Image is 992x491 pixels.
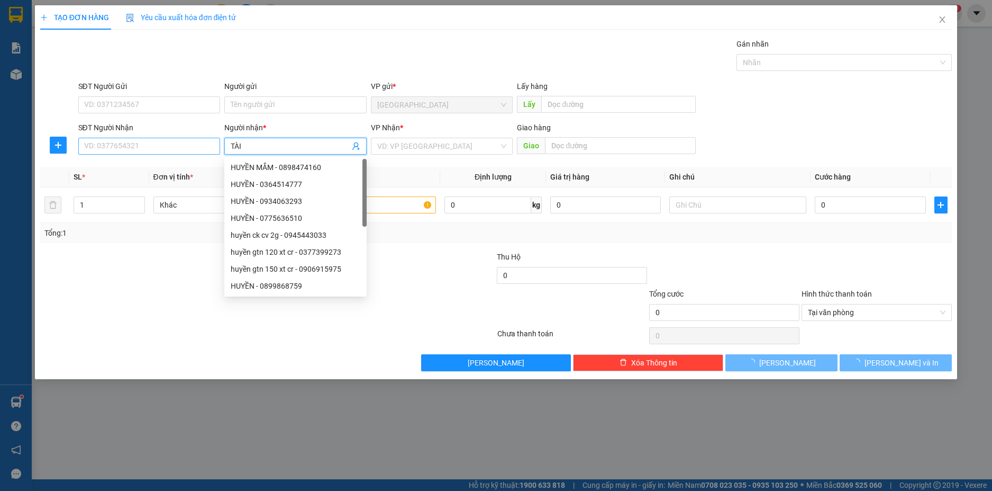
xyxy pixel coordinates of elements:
div: 3 [63,57,84,77]
span: close [938,15,947,24]
span: [PERSON_NAME] [468,357,524,369]
span: plus [50,141,66,149]
span: [PERSON_NAME] [759,357,816,369]
th: Ghi chú [665,167,811,188]
div: SL [66,44,81,54]
span: Giao hàng [517,123,551,132]
button: delete [44,197,61,213]
button: [PERSON_NAME] và In [840,354,952,371]
span: [PERSON_NAME] và In [864,357,939,369]
span: delete [620,359,627,367]
div: HUYỀN - 0364514777 [224,176,367,193]
div: HUYỀN MẮM - 0898474160 [231,162,360,173]
div: huyền gtn 150 xt cr - 0906915975 [224,261,367,278]
div: HUYỀN - 0899868759 [224,278,367,294]
input: Dọc đường [541,96,696,113]
span: loading [853,359,864,366]
div: Tổng: 1 [44,227,383,239]
span: Lấy hàng [517,82,548,91]
span: Lấy [517,96,541,113]
div: huyền gtn 120 xt cr - 0377399273 [231,246,360,258]
span: user-add [352,142,360,150]
span: Giá trị hàng [550,173,589,181]
span: SL [74,173,82,181]
span: Khác - 2VALY + 1 TXOP (0) [8,62,104,72]
input: VD: Bàn, Ghế [299,197,436,213]
span: kg [531,197,542,213]
button: [PERSON_NAME] [421,354,571,371]
span: loading [748,359,759,366]
div: 280.000 [84,57,153,77]
div: HUYỀN - 0775636510 [224,210,367,227]
div: SĐT Người Nhận [78,122,221,133]
span: VP Nhận [371,123,400,132]
button: plus [50,137,67,154]
span: plus [40,14,48,21]
span: Khác [160,197,284,213]
input: Ghi Chú [669,197,806,213]
div: Người nhận [224,122,367,133]
div: Cước món hàng [87,44,150,54]
span: Đà Nẵng [377,97,507,113]
div: VP gửi [371,81,513,92]
span: Tại văn phòng [808,305,945,320]
div: huyền ck cv 2g - 0945443033 [231,229,360,241]
input: Dọc đường [545,137,696,154]
button: [PERSON_NAME] [725,354,838,371]
span: Yêu cầu xuất hóa đơn điện tử [126,13,236,22]
div: HUYỀN MẮM - 0898474160 [224,159,367,176]
div: Người gửi [224,81,367,92]
div: VP [GEOGRAPHIC_DATA] [30,3,153,20]
span: Xóa Thông tin [631,357,677,369]
div: SĐT Người Gửi [78,81,221,92]
span: plus [935,201,948,209]
button: deleteXóa Thông tin [573,354,723,371]
div: Chưa thanh toán [496,328,649,346]
input: 0 [550,197,661,213]
div: HUYỀN - 0775636510 [231,212,360,224]
div: HUYỀN - 0934063293 [231,195,360,207]
div: HUYỀN - 0934063293 [224,193,367,210]
div: huyền gtn 150 xt cr - 0906915975 [231,263,360,275]
button: plus [934,197,948,213]
span: Thu Hộ [497,253,521,261]
span: Cước hàng [815,173,851,181]
span: Giao [517,137,545,154]
div: huyền ck cv 2g - 0945443033 [224,227,367,244]
span: TẠO ĐƠN HÀNG [40,13,109,22]
label: Gán nhãn [736,40,769,48]
button: Close [927,5,957,35]
span: Định lượng [475,173,512,181]
img: icon [126,14,134,22]
div: Tên (giá trị hàng) [8,44,60,54]
span: Tổng cước [649,290,684,298]
label: Hình thức thanh toán [802,290,872,298]
div: HUYỀN - 0899868759 [231,280,360,292]
div: huyền gtn 120 xt cr - 0377399273 [224,244,367,261]
span: Đơn vị tính [153,173,193,181]
div: HUYỀN - 0364514777 [231,178,360,190]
